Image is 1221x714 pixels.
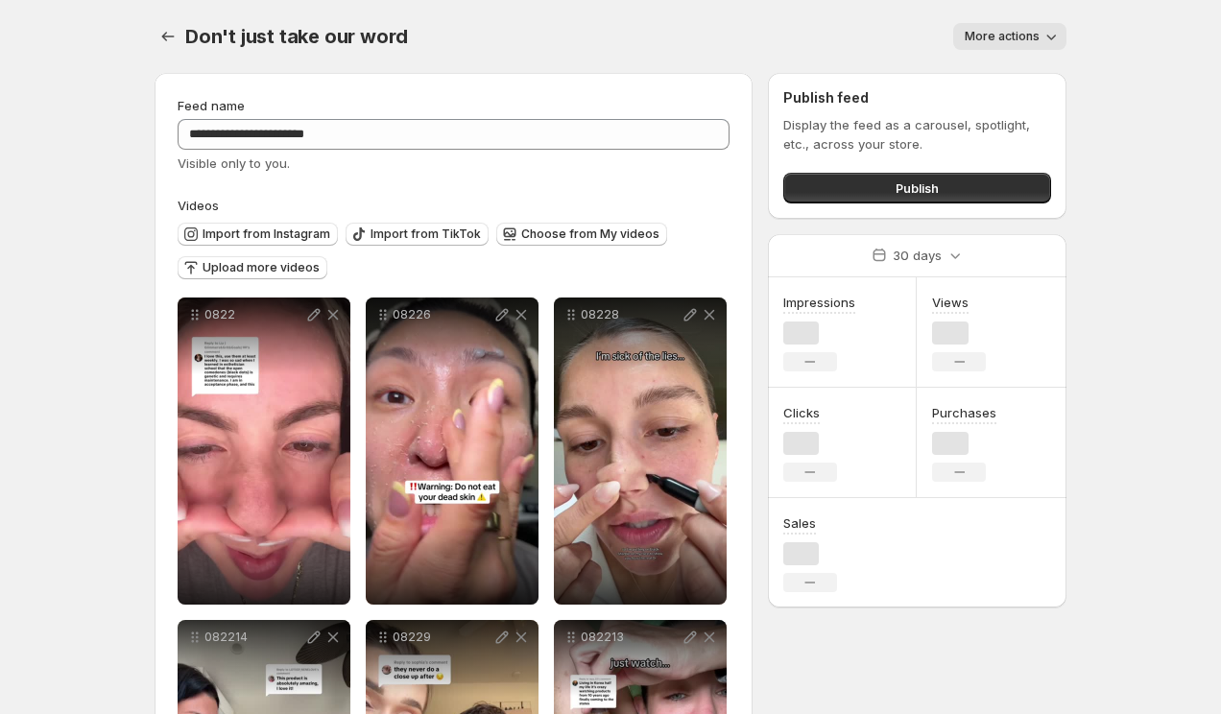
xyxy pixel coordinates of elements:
button: Choose from My videos [496,223,667,246]
p: 0822 [204,307,304,322]
div: 0822 [178,297,350,605]
h3: Clicks [783,403,820,422]
h3: Sales [783,513,816,533]
button: More actions [953,23,1066,50]
span: Don't just take our word [185,25,408,48]
span: Feed name [178,98,245,113]
h3: Views [932,293,969,312]
span: Videos [178,198,219,213]
span: Choose from My videos [521,226,659,242]
button: Settings [155,23,181,50]
button: Upload more videos [178,256,327,279]
p: 082213 [581,630,681,645]
p: 082214 [204,630,304,645]
span: Visible only to you. [178,155,290,171]
span: Publish [896,178,939,198]
p: 08229 [393,630,492,645]
h2: Publish feed [783,88,1051,107]
h3: Impressions [783,293,855,312]
h3: Purchases [932,403,996,422]
p: 30 days [893,246,942,265]
span: Import from Instagram [203,226,330,242]
p: 08226 [393,307,492,322]
p: Display the feed as a carousel, spotlight, etc., across your store. [783,115,1051,154]
button: Import from Instagram [178,223,338,246]
button: Import from TikTok [346,223,489,246]
p: 08228 [581,307,681,322]
span: More actions [965,29,1040,44]
div: 08226 [366,297,539,605]
div: 08228 [554,297,727,605]
span: Upload more videos [203,260,320,275]
button: Publish [783,173,1051,203]
span: Import from TikTok [371,226,481,242]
